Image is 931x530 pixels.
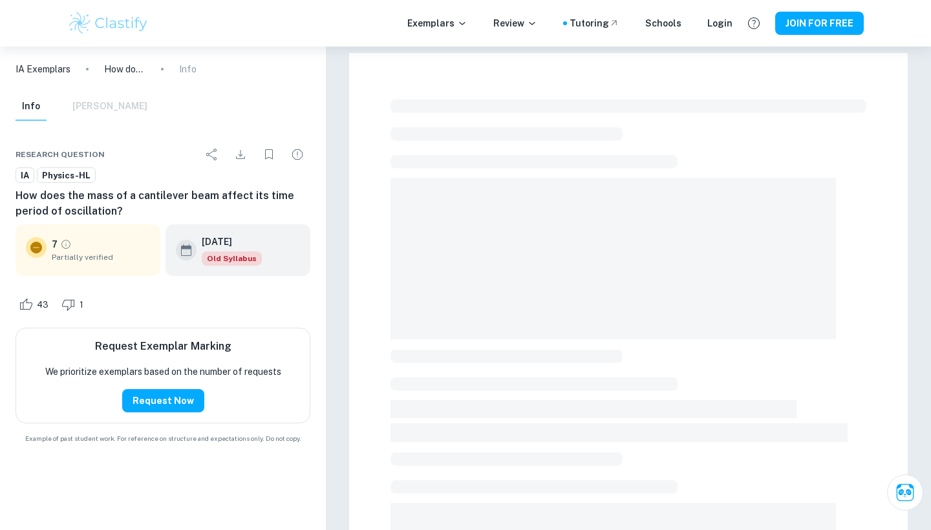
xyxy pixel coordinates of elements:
[16,169,34,182] span: IA
[122,389,204,412] button: Request Now
[493,16,537,30] p: Review
[37,169,95,182] span: Physics-HL
[775,12,864,35] button: JOIN FOR FREE
[284,142,310,167] div: Report issue
[887,474,923,511] button: Ask Clai
[52,251,150,263] span: Partially verified
[104,62,145,76] p: How does the mass of a cantilever beam affect its time period of oscillation?
[37,167,96,184] a: Physics-HL
[228,142,253,167] div: Download
[645,16,681,30] a: Schools
[707,16,733,30] a: Login
[202,235,251,249] h6: [DATE]
[16,434,310,443] span: Example of past student work. For reference on structure and expectations only. Do not copy.
[58,294,91,315] div: Dislike
[16,62,70,76] a: IA Exemplars
[743,12,765,34] button: Help and Feedback
[45,365,281,379] p: We prioritize exemplars based on the number of requests
[16,167,34,184] a: IA
[72,299,91,312] span: 1
[407,16,467,30] p: Exemplars
[52,237,58,251] p: 7
[16,92,47,121] button: Info
[570,16,619,30] a: Tutoring
[202,251,262,266] div: Starting from the May 2025 session, the Physics IA requirements have changed. It's OK to refer to...
[95,339,231,354] h6: Request Exemplar Marking
[16,149,105,160] span: Research question
[179,62,197,76] p: Info
[60,238,72,250] a: Grade partially verified
[67,10,149,36] img: Clastify logo
[256,142,282,167] div: Bookmark
[199,142,225,167] div: Share
[30,299,56,312] span: 43
[16,294,56,315] div: Like
[202,251,262,266] span: Old Syllabus
[16,188,310,219] h6: How does the mass of a cantilever beam affect its time period of oscillation?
